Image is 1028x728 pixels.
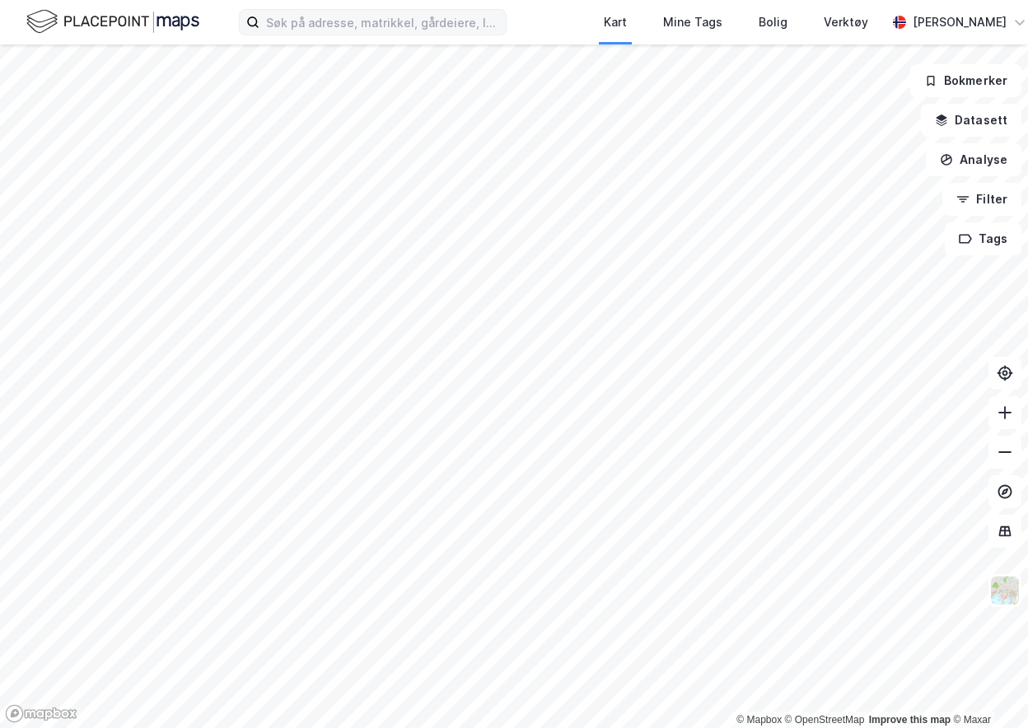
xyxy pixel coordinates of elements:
[663,12,722,32] div: Mine Tags
[759,12,787,32] div: Bolig
[946,649,1028,728] iframe: Chat Widget
[736,714,782,726] a: Mapbox
[869,714,951,726] a: Improve this map
[946,649,1028,728] div: Kontrollprogram for chat
[5,704,77,723] a: Mapbox homepage
[26,7,199,36] img: logo.f888ab2527a4732fd821a326f86c7f29.svg
[942,183,1021,216] button: Filter
[604,12,627,32] div: Kart
[921,104,1021,137] button: Datasett
[945,222,1021,255] button: Tags
[785,714,865,726] a: OpenStreetMap
[259,10,506,35] input: Søk på adresse, matrikkel, gårdeiere, leietakere eller personer
[913,12,1007,32] div: [PERSON_NAME]
[910,64,1021,97] button: Bokmerker
[989,575,1021,606] img: Z
[824,12,868,32] div: Verktøy
[926,143,1021,176] button: Analyse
